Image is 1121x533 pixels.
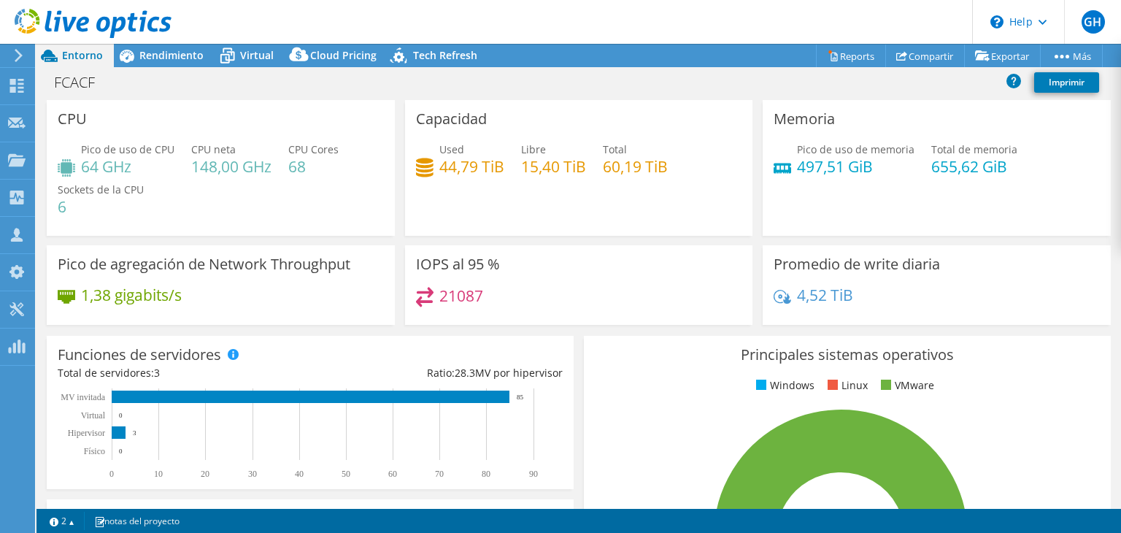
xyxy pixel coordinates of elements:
text: 90 [529,469,538,479]
h3: CPU [58,111,87,127]
li: Windows [752,377,814,394]
h4: 4,52 TiB [797,287,853,303]
text: 40 [295,469,304,479]
span: Pico de uso de CPU [81,142,174,156]
span: Used [439,142,464,156]
span: Virtual [240,48,274,62]
text: 60 [388,469,397,479]
span: CPU Cores [288,142,339,156]
text: 85 [517,394,524,401]
span: Total [603,142,627,156]
h4: 148,00 GHz [191,158,271,175]
text: 70 [435,469,444,479]
h4: 655,62 GiB [931,158,1017,175]
li: VMware [877,377,934,394]
span: 3 [154,366,160,380]
span: Cloud Pricing [310,48,377,62]
span: Libre [521,142,546,156]
h4: 497,51 GiB [797,158,914,175]
span: Tech Refresh [413,48,477,62]
tspan: Físico [84,446,105,456]
h1: FCACF [47,74,118,91]
text: 3 [133,429,136,437]
h3: Principales sistemas operativos [595,347,1100,363]
div: Ratio: MV por hipervisor [310,365,563,381]
h4: 6 [58,199,144,215]
h4: 64 GHz [81,158,174,175]
span: GH [1082,10,1105,34]
span: CPU neta [191,142,236,156]
span: Entorno [62,48,103,62]
li: Linux [824,377,868,394]
h3: Funciones de servidores [58,347,221,363]
a: Reports [816,45,886,67]
a: 2 [39,512,85,530]
a: notas del proyecto [84,512,190,530]
h4: 44,79 TiB [439,158,504,175]
text: 10 [154,469,163,479]
text: 30 [248,469,257,479]
text: 50 [342,469,350,479]
a: Imprimir [1034,72,1099,93]
a: Exportar [964,45,1041,67]
div: Total de servidores: [58,365,310,381]
h4: 60,19 TiB [603,158,668,175]
h4: 15,40 TiB [521,158,586,175]
h3: Pico de agregación de Network Throughput [58,256,350,272]
h3: Memoria [774,111,835,127]
text: Hipervisor [68,428,105,438]
span: Total de memoria [931,142,1017,156]
text: MV invitada [61,392,105,402]
a: Compartir [885,45,965,67]
h3: Promedio de write diaria [774,256,940,272]
h4: 1,38 gigabits/s [81,287,182,303]
span: Sockets de la CPU [58,183,144,196]
text: 20 [201,469,209,479]
h3: IOPS al 95 % [416,256,500,272]
text: 0 [109,469,114,479]
span: Rendimiento [139,48,204,62]
span: 28.3 [455,366,475,380]
svg: \n [990,15,1003,28]
text: 0 [119,412,123,419]
a: Más [1040,45,1103,67]
h3: Capacidad [416,111,487,127]
h4: 21087 [439,288,483,304]
h4: 68 [288,158,339,175]
span: Pico de uso de memoria [797,142,914,156]
text: 80 [482,469,490,479]
text: Virtual [81,410,106,421]
text: 0 [119,448,123,455]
